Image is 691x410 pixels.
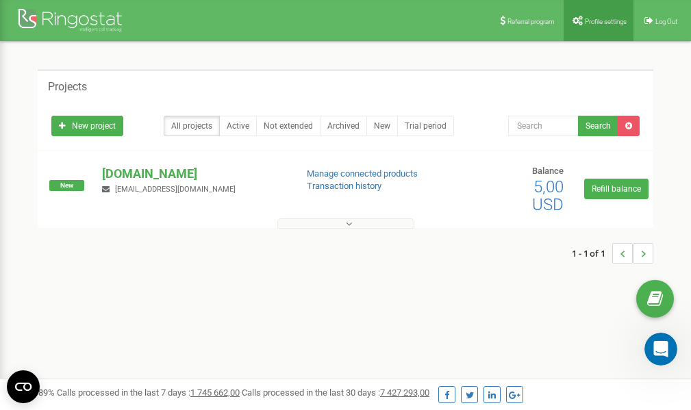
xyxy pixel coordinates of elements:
a: All projects [164,116,220,136]
u: 7 427 293,00 [380,387,429,398]
button: Search [578,116,618,136]
u: 1 745 662,00 [190,387,240,398]
a: New [366,116,398,136]
span: Calls processed in the last 30 days : [242,387,429,398]
span: Referral program [507,18,555,25]
span: 1 - 1 of 1 [572,243,612,264]
span: Profile settings [585,18,627,25]
input: Search [508,116,579,136]
span: 5,00 USD [532,177,564,214]
button: Open CMP widget [7,370,40,403]
a: Not extended [256,116,321,136]
a: Refill balance [584,179,649,199]
span: Balance [532,166,564,176]
span: [EMAIL_ADDRESS][DOMAIN_NAME] [115,185,236,194]
span: New [49,180,84,191]
iframe: Intercom live chat [644,333,677,366]
nav: ... [572,229,653,277]
a: Transaction history [307,181,381,191]
span: Log Out [655,18,677,25]
a: Trial period [397,116,454,136]
a: Archived [320,116,367,136]
span: Calls processed in the last 7 days : [57,387,240,398]
h5: Projects [48,81,87,93]
p: [DOMAIN_NAME] [102,165,284,183]
a: Active [219,116,257,136]
a: New project [51,116,123,136]
a: Manage connected products [307,168,418,179]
